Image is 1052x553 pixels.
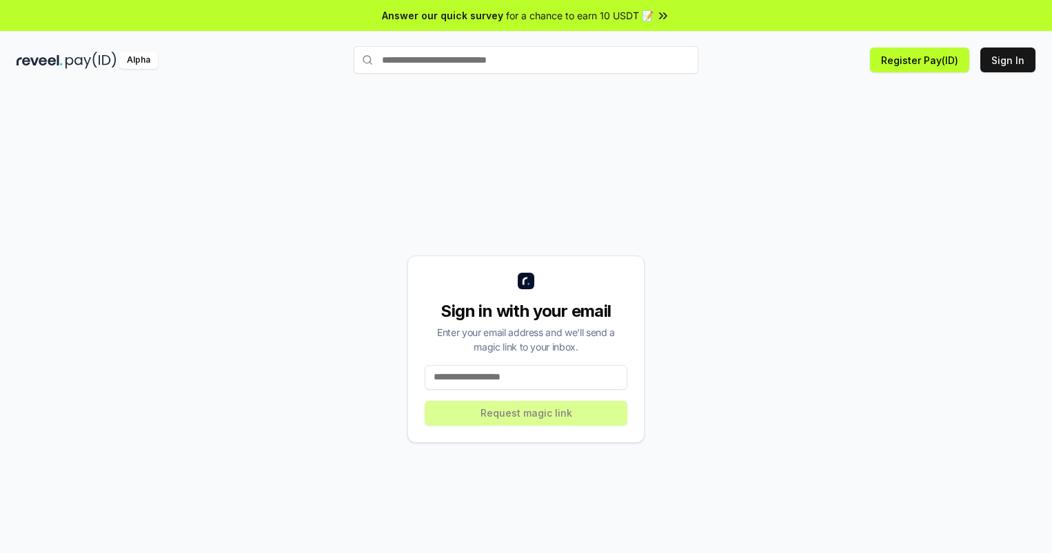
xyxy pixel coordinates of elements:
button: Register Pay(ID) [870,48,969,72]
div: Sign in with your email [425,300,627,322]
button: Sign In [980,48,1035,72]
div: Enter your email address and we’ll send a magic link to your inbox. [425,325,627,354]
span: for a chance to earn 10 USDT 📝 [506,8,654,23]
span: Answer our quick survey [382,8,503,23]
img: reveel_dark [17,52,63,69]
div: Alpha [119,52,158,69]
img: pay_id [65,52,117,69]
img: logo_small [518,273,534,289]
